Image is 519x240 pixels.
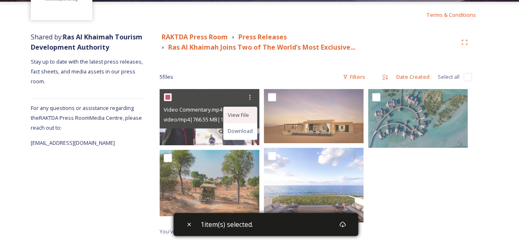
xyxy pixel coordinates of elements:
span: Shared by: [31,32,142,52]
strong: Press Releases [238,32,287,41]
span: Select all [438,73,460,81]
img: Anantara Mina Al Arab Ras Al Khaimah Resort Guest Room Over Water Pool Villa Aerial.tif [368,89,468,148]
span: View File [228,111,249,119]
span: 1 item(s) selected. [201,219,253,229]
span: [EMAIL_ADDRESS][DOMAIN_NAME] [31,139,115,146]
img: Ritz Carlton Ras Al Khaimah Al Wadi -BD Desert Shoot (3).jpg [160,150,259,216]
span: 5 file s [160,73,173,81]
strong: Ras Al Khaimah Tourism Development Authority [31,32,142,52]
strong: RAKTDA Press Room [162,32,228,41]
span: Download [228,127,253,135]
div: Date Created [392,69,434,85]
span: Video Commentary.mp4 [164,106,222,113]
a: Terms & Conditions [426,10,488,20]
img: Family Villa Shared Terrace.jpg [264,148,364,222]
span: You've reached the end [160,228,218,235]
strong: Ras Al Khaimah Joins Two of The World’s Most Exclusive... [168,43,355,52]
span: For any questions or assistance regarding the RAKTDA Press Room Media Centre, please reach out to: [31,104,142,131]
span: Stay up to date with the latest press releases, fact sheets, and media assets in our press room. [31,58,144,85]
div: Filters [338,69,369,85]
span: video/mp4 | 766.55 MB | 1920 x 1080 [164,116,246,123]
img: The Ritz-Carlton Ras Al Khaimah, Al Wadi Desert Signature Villa Exterior.jpg [264,89,364,143]
span: Terms & Conditions [426,11,476,18]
